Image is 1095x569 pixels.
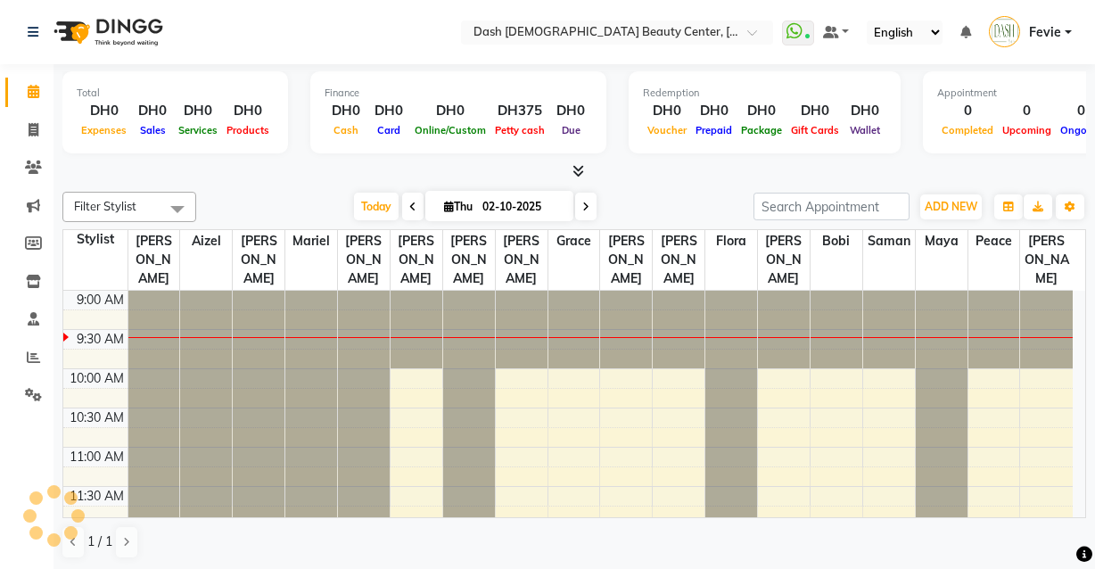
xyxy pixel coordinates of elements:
[74,199,136,213] span: Filter Stylist
[45,7,168,57] img: logo
[174,101,222,121] div: DH0
[373,124,405,136] span: Card
[354,193,399,220] span: Today
[600,230,652,290] span: [PERSON_NAME]
[968,230,1020,252] span: Peace
[222,101,274,121] div: DH0
[845,124,885,136] span: Wallet
[66,408,128,427] div: 10:30 AM
[87,532,112,551] span: 1 / 1
[66,369,128,388] div: 10:00 AM
[920,194,982,219] button: ADD NEW
[285,230,337,252] span: Mariel
[367,101,410,121] div: DH0
[916,230,967,252] span: Maya
[548,230,600,252] span: Grace
[925,200,977,213] span: ADD NEW
[180,230,232,252] span: Aizel
[496,230,547,290] span: [PERSON_NAME]
[691,124,737,136] span: Prepaid
[440,200,477,213] span: Thu
[737,101,786,121] div: DH0
[786,101,844,121] div: DH0
[811,230,862,252] span: Bobi
[73,330,128,349] div: 9:30 AM
[490,101,549,121] div: DH375
[998,101,1056,121] div: 0
[325,86,592,101] div: Finance
[329,124,363,136] span: Cash
[937,124,998,136] span: Completed
[391,230,442,290] span: [PERSON_NAME]
[549,101,592,121] div: DH0
[73,291,128,309] div: 9:00 AM
[937,101,998,121] div: 0
[477,194,566,220] input: 2025-10-02
[174,124,222,136] span: Services
[737,124,786,136] span: Package
[77,124,131,136] span: Expenses
[338,230,390,290] span: [PERSON_NAME]
[222,124,274,136] span: Products
[490,124,549,136] span: Petty cash
[643,86,886,101] div: Redemption
[136,124,170,136] span: Sales
[989,16,1020,47] img: Fevie
[705,230,757,252] span: Flora
[325,101,367,121] div: DH0
[410,124,490,136] span: Online/Custom
[1029,23,1061,42] span: Fevie
[557,124,585,136] span: Due
[691,101,737,121] div: DH0
[128,230,180,290] span: [PERSON_NAME]
[233,230,284,290] span: [PERSON_NAME]
[998,124,1056,136] span: Upcoming
[443,230,495,290] span: [PERSON_NAME]
[1020,230,1073,290] span: [PERSON_NAME]
[653,230,704,290] span: [PERSON_NAME]
[77,86,274,101] div: Total
[131,101,174,121] div: DH0
[863,230,915,252] span: Saman
[77,101,131,121] div: DH0
[758,230,810,290] span: [PERSON_NAME]
[66,448,128,466] div: 11:00 AM
[410,101,490,121] div: DH0
[63,230,128,249] div: Stylist
[643,124,691,136] span: Voucher
[66,487,128,506] div: 11:30 AM
[786,124,844,136] span: Gift Cards
[643,101,691,121] div: DH0
[753,193,910,220] input: Search Appointment
[844,101,886,121] div: DH0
